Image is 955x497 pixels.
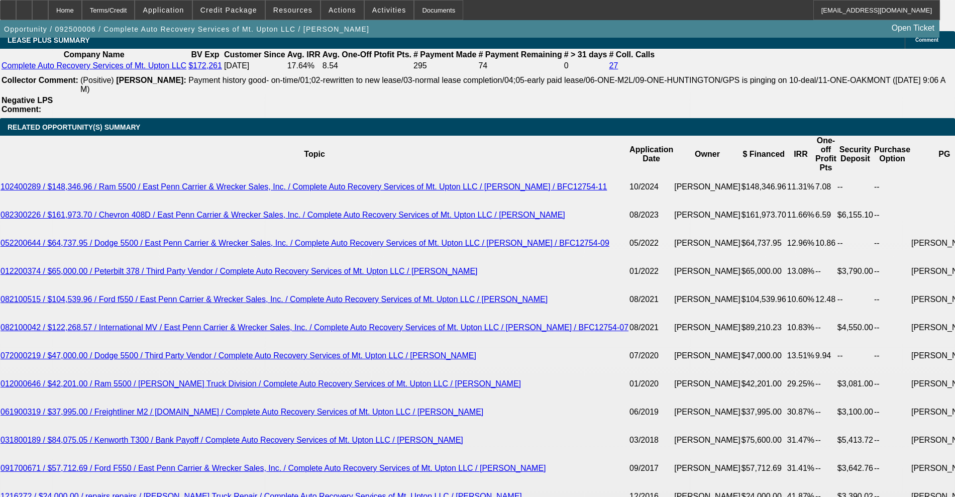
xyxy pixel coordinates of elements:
button: Actions [321,1,364,20]
td: 08/2021 [629,285,674,314]
td: 31.47% [787,426,815,454]
a: 082300226 / $161,973.70 / Chevron 408D / East Penn Carrier & Wrecker Sales, Inc. / Complete Auto ... [1,211,565,219]
td: -- [815,426,837,454]
td: 13.08% [787,257,815,285]
td: 08/2023 [629,201,674,229]
td: $37,995.00 [741,398,787,426]
td: 12.96% [787,229,815,257]
td: [PERSON_NAME] [674,257,741,285]
span: (Positive) [80,76,114,84]
td: -- [837,342,874,370]
td: [PERSON_NAME] [674,201,741,229]
td: [PERSON_NAME] [674,398,741,426]
td: 11.66% [787,201,815,229]
td: [PERSON_NAME] [674,229,741,257]
a: Open Ticket [888,20,938,37]
td: 10/2024 [629,173,674,201]
td: $89,210.23 [741,314,787,342]
b: Company Name [64,50,125,59]
a: 102400289 / $148,346.96 / Ram 5500 / East Penn Carrier & Wrecker Sales, Inc. / Complete Auto Reco... [1,182,607,191]
td: $75,600.00 [741,426,787,454]
a: 012000646 / $42,201.00 / Ram 5500 / [PERSON_NAME] Truck Division / Complete Auto Recovery Service... [1,379,521,388]
td: -- [874,257,911,285]
td: $3,100.00 [837,398,874,426]
td: $3,081.00 [837,370,874,398]
td: 8.54 [322,61,412,71]
td: -- [815,398,837,426]
span: Credit Package [200,6,257,14]
td: -- [815,370,837,398]
td: 01/2020 [629,370,674,398]
td: 07/2020 [629,342,674,370]
td: $64,737.95 [741,229,787,257]
td: -- [874,173,911,201]
td: [PERSON_NAME] [674,370,741,398]
td: [DATE] [224,61,286,71]
b: # Payment Made [413,50,476,59]
td: 7.08 [815,173,837,201]
th: Owner [674,136,741,173]
td: $47,000.00 [741,342,787,370]
span: Resources [273,6,312,14]
td: $3,642.76 [837,454,874,482]
td: $4,550.00 [837,314,874,342]
td: $161,973.70 [741,201,787,229]
b: BV Exp [191,50,220,59]
td: -- [874,426,911,454]
td: 17.64% [287,61,321,71]
button: Credit Package [193,1,265,20]
td: 0 [564,61,608,71]
b: Avg. IRR [287,50,321,59]
span: RELATED OPPORTUNITY(S) SUMMARY [8,123,140,131]
td: -- [874,454,911,482]
td: -- [815,257,837,285]
td: 13.51% [787,342,815,370]
td: [PERSON_NAME] [674,454,741,482]
td: -- [874,229,911,257]
td: 6.59 [815,201,837,229]
td: 08/2021 [629,314,674,342]
span: Payment history good- on-time/01;02-rewritten to new lease/03-normal lease completion/04;05-early... [80,76,945,93]
span: Application [143,6,184,14]
td: 30.87% [787,398,815,426]
th: One-off Profit Pts [815,136,837,173]
td: [PERSON_NAME] [674,173,741,201]
b: Negative LPS Comment: [2,96,53,114]
td: 12.48 [815,285,837,314]
td: -- [874,398,911,426]
td: 11.31% [787,173,815,201]
a: 082100515 / $104,539.96 / Ford f550 / East Penn Carrier & Wrecker Sales, Inc. / Complete Auto Rec... [1,295,548,304]
td: $6,155.10 [837,201,874,229]
a: Complete Auto Recovery Services of Mt. Upton LLC [2,61,186,70]
td: -- [837,173,874,201]
td: -- [874,314,911,342]
button: Activities [365,1,414,20]
td: [PERSON_NAME] [674,342,741,370]
a: 091700671 / $57,712.69 / Ford F550 / East Penn Carrier & Wrecker Sales, Inc. / Complete Auto Reco... [1,464,546,472]
td: 29.25% [787,370,815,398]
span: Comment [915,37,938,43]
b: # Payment Remaining [478,50,562,59]
td: 74 [478,61,562,71]
td: 31.41% [787,454,815,482]
th: $ Financed [741,136,787,173]
td: -- [874,342,911,370]
td: -- [837,285,874,314]
td: 10.83% [787,314,815,342]
td: -- [874,201,911,229]
span: Opportunity / 092500006 / Complete Auto Recovery Services of Mt. Upton LLC / [PERSON_NAME] [4,25,369,33]
td: -- [815,314,837,342]
td: -- [815,454,837,482]
b: # > 31 days [564,50,607,59]
td: $5,413.72 [837,426,874,454]
a: 27 [609,61,618,70]
a: $172,261 [188,61,222,70]
span: Activities [372,6,406,14]
a: 052200644 / $64,737.95 / Dodge 5500 / East Penn Carrier & Wrecker Sales, Inc. / Complete Auto Rec... [1,239,609,247]
a: 031800189 / $84,075.05 / Kenworth T300 / Bank Payoff / Complete Auto Recovery Services of Mt. Upt... [1,436,463,444]
td: 09/2017 [629,454,674,482]
td: 06/2019 [629,398,674,426]
button: Resources [266,1,320,20]
td: 9.94 [815,342,837,370]
th: Application Date [629,136,674,173]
